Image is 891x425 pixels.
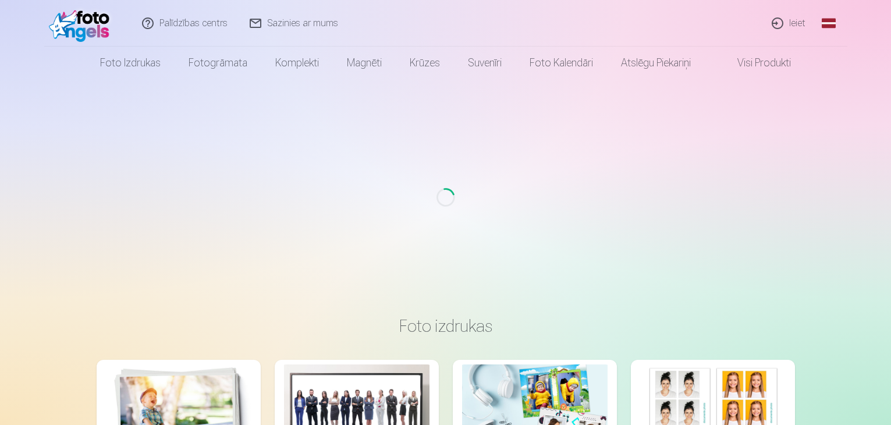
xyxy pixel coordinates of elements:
a: Visi produkti [705,47,805,79]
a: Fotogrāmata [175,47,261,79]
img: /fa1 [49,5,116,42]
a: Komplekti [261,47,333,79]
a: Foto kalendāri [516,47,607,79]
a: Krūzes [396,47,454,79]
a: Suvenīri [454,47,516,79]
a: Foto izdrukas [86,47,175,79]
h3: Foto izdrukas [106,316,786,337]
a: Atslēgu piekariņi [607,47,705,79]
a: Magnēti [333,47,396,79]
